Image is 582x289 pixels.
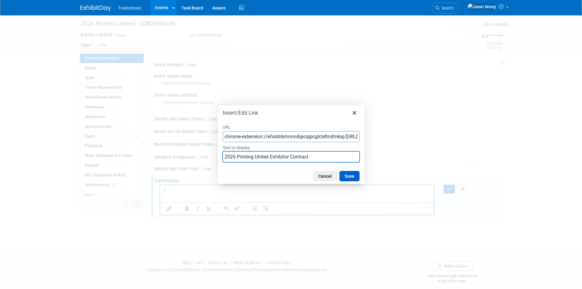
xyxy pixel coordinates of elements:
p: f [4,2,271,9]
img: Janet Wong [467,3,496,10]
a: Search [431,3,459,13]
button: Save [339,171,360,181]
button: Cancel [313,171,337,181]
label: URL [223,123,360,131]
span: Tradeshows [118,6,141,10]
img: ExhibitDay [80,5,111,11]
h1: Insert/Edit Link [223,109,258,116]
label: Text to display [223,143,360,151]
button: Close [349,108,360,118]
body: Rich Text Area. Press ALT-0 for help. [3,2,271,9]
span: Search [440,6,454,10]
